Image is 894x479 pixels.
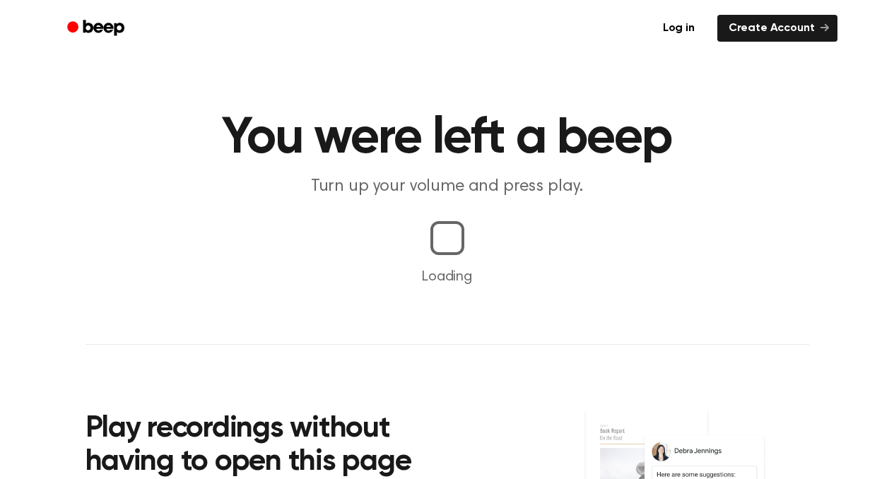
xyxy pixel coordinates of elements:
a: Log in [649,12,709,45]
h1: You were left a beep [86,113,809,164]
p: Turn up your volume and press play. [176,175,719,199]
p: Loading [17,266,877,288]
a: Create Account [717,15,837,42]
a: Beep [57,15,137,42]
